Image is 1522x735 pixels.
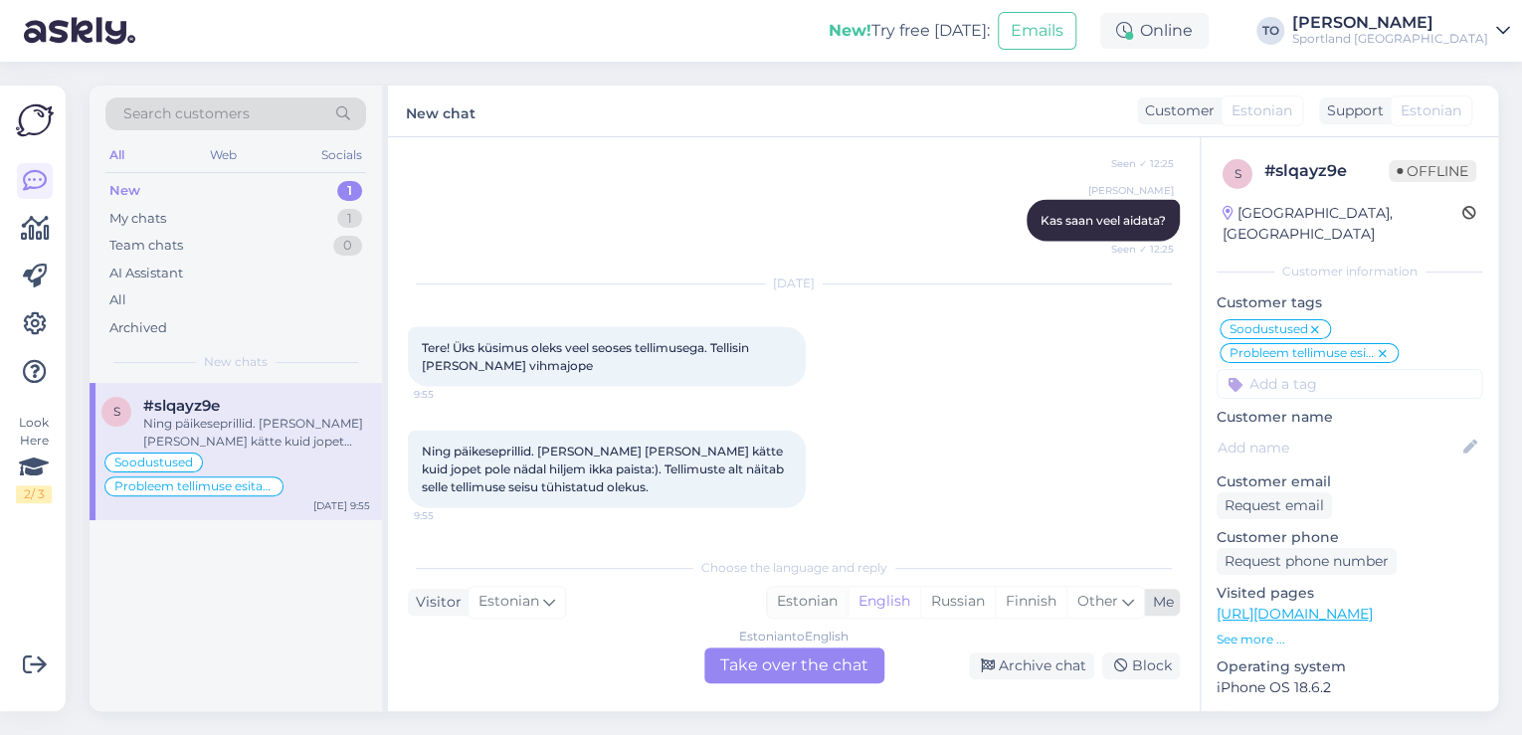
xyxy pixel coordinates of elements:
span: Search customers [123,103,250,124]
div: [DATE] [408,275,1180,292]
div: Sportland [GEOGRAPHIC_DATA] [1292,31,1488,47]
div: Block [1102,652,1180,679]
input: Add a tag [1217,369,1482,399]
span: 9:55 [414,387,488,402]
div: Request email [1217,492,1332,519]
div: English [848,587,920,617]
a: [URL][DOMAIN_NAME] [1217,605,1373,623]
div: Me [1145,592,1174,613]
div: Russian [920,587,995,617]
span: Probleem tellimuse esitamisega [114,480,274,492]
div: Take over the chat [704,647,884,683]
p: Operating system [1217,656,1482,677]
input: Add name [1218,437,1459,459]
span: Offline [1389,160,1476,182]
div: Finnish [995,587,1066,617]
div: Customer [1137,100,1215,121]
div: All [109,290,126,310]
span: Tere! Üks küsimus oleks veel seoses tellimusega. Tellisin [PERSON_NAME] vihmajope [422,339,752,372]
div: Choose the language and reply [408,559,1180,577]
span: Soodustused [114,457,193,468]
p: Visited pages [1217,583,1482,604]
div: My chats [109,209,166,229]
div: Try free [DATE]: [829,19,990,43]
p: iPhone OS 18.6.2 [1217,677,1482,698]
div: Estonian to English [739,628,849,645]
div: Archived [109,318,167,338]
span: s [113,404,120,419]
span: Estonian [478,591,539,613]
div: Visitor [408,592,462,613]
span: [PERSON_NAME] [1088,183,1174,198]
div: Online [1100,13,1209,49]
div: All [105,142,128,168]
label: New chat [406,97,476,124]
span: Ning päikeseprillid. [PERSON_NAME] [PERSON_NAME] kätte kuid jopet pole nädal hiljem ikka paista:)... [422,443,787,493]
p: Customer name [1217,407,1482,428]
div: Estonian [767,587,848,617]
div: 1 [337,181,362,201]
p: Customer phone [1217,527,1482,548]
span: s [1235,166,1241,181]
div: Web [206,142,241,168]
button: Emails [998,12,1076,50]
div: AI Assistant [109,264,183,283]
div: 0 [333,236,362,256]
div: Support [1319,100,1384,121]
div: [PERSON_NAME] [1292,15,1488,31]
span: #slqayz9e [143,397,220,415]
div: 1 [337,209,362,229]
p: Browser [1217,706,1482,727]
div: [GEOGRAPHIC_DATA], [GEOGRAPHIC_DATA] [1223,203,1462,245]
span: Estonian [1401,100,1461,121]
span: 9:55 [414,508,488,523]
div: 2 / 3 [16,485,52,503]
div: [DATE] 9:55 [313,498,370,513]
p: Customer email [1217,471,1482,492]
a: [PERSON_NAME]Sportland [GEOGRAPHIC_DATA] [1292,15,1510,47]
p: Customer tags [1217,292,1482,313]
div: Customer information [1217,263,1482,280]
p: See more ... [1217,631,1482,648]
div: Look Here [16,414,52,503]
div: Ning päikeseprillid. [PERSON_NAME] [PERSON_NAME] kätte kuid jopet pole nädal hiljem ikka paista:)... [143,415,370,451]
span: Seen ✓ 12:25 [1099,242,1174,257]
div: Archive chat [969,652,1094,679]
div: New [109,181,140,201]
span: Estonian [1232,100,1292,121]
span: Kas saan veel aidata? [1041,212,1166,227]
span: Soodustused [1230,323,1308,335]
div: # slqayz9e [1264,159,1389,183]
b: New! [829,21,871,40]
span: New chats [204,353,268,371]
span: Other [1077,592,1118,610]
div: Request phone number [1217,548,1397,575]
span: Seen ✓ 12:25 [1099,156,1174,171]
div: TO [1256,17,1284,45]
div: Socials [317,142,366,168]
img: Askly Logo [16,101,54,139]
div: Team chats [109,236,183,256]
span: Probleem tellimuse esitamisega [1230,347,1376,359]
